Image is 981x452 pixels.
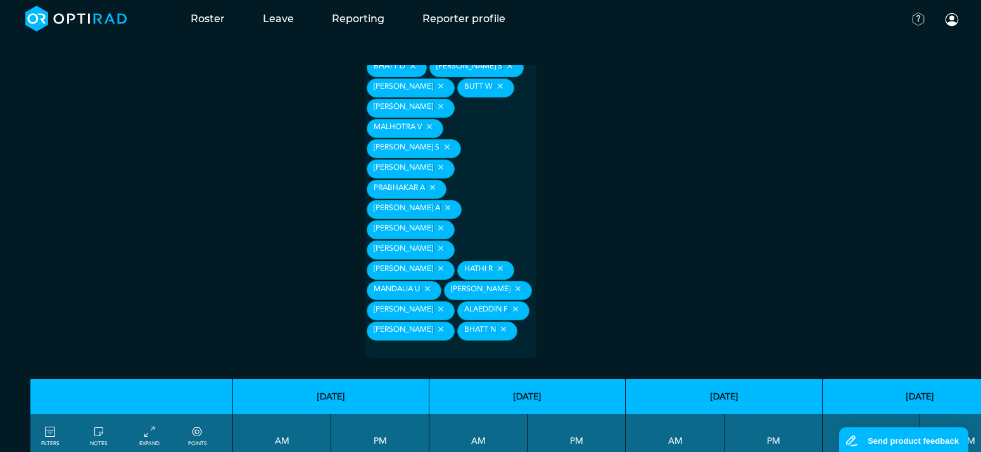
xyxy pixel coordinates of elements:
div: [PERSON_NAME] A [367,200,462,219]
img: brand-opti-rad-logos-blue-and-white-d2f68631ba2948856bd03f2d395fb146ddc8fb01b4b6e9315ea85fa773367... [25,6,127,32]
button: Remove item: '22d942e1-5532-4c6b-a077-ec823b931eea' [440,203,455,212]
div: Bhatt D [367,58,427,77]
a: collapse/expand entries [139,425,160,448]
button: Remove item: 'b3d99492-b6b9-477f-8664-c280526a0017' [422,122,436,131]
button: Remove item: '066fdb4f-eb9d-4249-b3e9-c484ce7ef786' [433,304,448,313]
button: Remove item: '9ac09f56-50ce-48e2-a740-df9d9bdbd408' [496,325,510,334]
div: [PERSON_NAME] [367,261,455,280]
button: Remove item: '9a0dba6c-c65d-4226-9881-570ca62a39f1' [440,142,454,151]
button: Remove item: '8e8d2468-b853-4131-9b2a-9e6fd6fcce88' [420,284,434,293]
div: Malhotra V [367,119,443,138]
button: Remove item: 'b42ad489-9210-4e0b-8d16-e309d1c5fb59' [433,82,448,91]
th: [DATE] [429,379,626,414]
th: [DATE] [233,379,429,414]
div: Mandalia U [367,281,441,300]
div: [PERSON_NAME] [367,241,455,260]
div: Bhatt N [457,322,517,341]
div: Prabhakar A [367,180,446,199]
div: [PERSON_NAME] [367,301,455,320]
div: Butt W [457,78,514,97]
button: Remove item: '2cc77323-628d-44fa-a01e-e8bf78dd4213' [508,304,522,313]
input: null [367,342,430,354]
div: [PERSON_NAME] [367,160,455,179]
div: [PERSON_NAME] [444,281,532,300]
button: Remove item: '71d1480b-0d51-48cd-a5f2-0ee9c2590c4e' [425,183,440,192]
button: Remove item: '8f41e011-5fc9-4a30-8217-3235d38b0ff4' [510,284,525,293]
a: show/hide notes [90,425,107,448]
button: Remove item: 'f26b48e5-673f-4eb2-b944-c6f5c4834f08' [502,61,517,70]
button: Remove item: '96166b79-8b3c-4947-b51e-dcfb4f7252f3' [493,82,507,91]
div: [PERSON_NAME] [367,99,455,118]
div: Hathi R [457,261,514,280]
button: Remove item: 'a1b9884c-c160-4730-be65-05146fc6dbbe' [493,264,507,273]
div: Alaeddin F [457,301,529,320]
button: Remove item: 'cc505f2b-0779-45fc-8f39-894c7e1604ae' [433,163,448,172]
button: Remove item: '2c16395a-e9d8-4036-904b-895a9dfd2227' [433,325,448,334]
div: [PERSON_NAME] [367,220,455,239]
div: [PERSON_NAME] [367,322,455,341]
button: Remove item: '28030ff7-5f13-4d65-9ccb-3d6d53ed69a8' [433,102,448,111]
div: [PERSON_NAME] S [367,139,461,158]
div: [PERSON_NAME] S [429,58,524,77]
a: collapse/expand expected points [188,425,206,448]
div: [PERSON_NAME] [367,78,455,97]
button: Remove item: '5fe949f2-88fd-4f76-b763-8dde622cc2f9' [433,223,448,232]
th: [DATE] [626,379,823,414]
button: Remove item: '2f8d3d91-4af9-427a-aada-6697b850055b' [405,61,420,70]
a: FILTERS [41,425,59,448]
button: Remove item: 'bfc55936-c7cd-47fb-bd4b-83eef308e945' [433,244,448,253]
button: Remove item: '32f13c3e-eb3a-4f7c-b360-938608f86e79' [433,264,448,273]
